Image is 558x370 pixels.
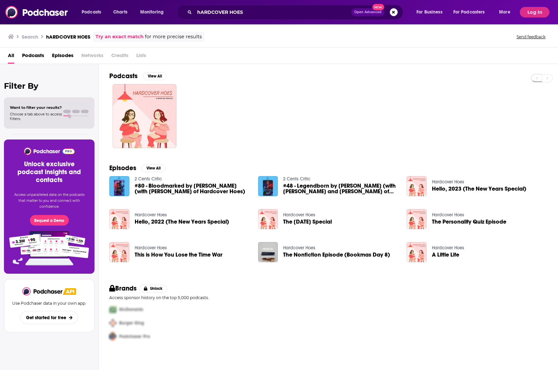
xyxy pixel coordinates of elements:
[412,7,451,17] button: open menu
[351,8,385,16] button: Open AdvancedNew
[46,34,90,40] h3: hARDCOVER HOES
[283,183,399,194] a: #48 - Legendborn by Tracy Deonn (with Sam Dixon and Sammi Skorstad of Hardcover Hoes)
[109,242,129,262] img: This is How You Lose the Time War
[354,11,382,14] span: Open Advanced
[135,183,250,194] span: #80 - Bloodmarked by [PERSON_NAME] (with [PERSON_NAME] of Hardcover Hoes)
[515,34,547,40] button: Send feedback
[113,8,127,17] span: Charts
[119,307,143,312] span: McDonalds
[283,219,332,225] a: The 2022 Halloween Special
[183,5,410,20] div: Search podcasts, credits, & more...
[142,164,165,172] button: View All
[22,287,63,295] img: Podchaser - Follow, Share and Rate Podcasts
[109,295,547,300] p: Access sponsor history on the top 5,000 podcasts.
[12,160,87,184] h3: Unlock exclusive podcast insights and contacts
[109,284,137,293] h2: Brands
[432,219,506,225] a: The Personality Quiz Episode
[432,179,464,185] a: Hardcover Hoes
[416,8,442,17] span: For Business
[107,316,119,330] img: Second Pro Logo
[111,50,128,64] span: Credits
[8,50,14,64] a: All
[407,209,427,229] a: The Personality Quiz Episode
[109,164,136,172] h2: Episodes
[82,8,101,17] span: Podcasts
[109,72,167,80] a: PodcastsView All
[119,334,150,339] span: Podchaser Pro
[10,112,62,121] span: Choose a tab above to access filters.
[119,320,144,326] span: Burger King
[449,7,494,17] button: open menu
[107,303,119,316] img: First Pro Logo
[109,164,165,172] a: EpisodesView All
[109,7,131,17] a: Charts
[23,147,75,155] img: Podchaser - Follow, Share and Rate Podcasts
[432,252,459,258] a: A Little Life
[143,72,167,80] button: View All
[520,7,549,17] button: Log In
[12,301,86,306] p: Use Podchaser data in your own app.
[109,209,129,229] img: Hello, 2022 (The New Years Special)
[145,33,202,41] span: for more precise results
[109,176,129,196] img: #80 - Bloodmarked by Tracy Deonn (with Sam Cabrera-Dixon of Hardcover Hoes)
[22,34,38,40] h3: Search
[258,176,278,196] img: #48 - Legendborn by Tracy Deonn (with Sam Dixon and Sammi Skorstad of Hardcover Hoes)
[5,6,68,18] img: Podchaser - Follow, Share and Rate Podcasts
[195,7,351,17] input: Search podcasts, credits, & more...
[283,219,332,225] span: The [DATE] Special
[283,212,315,218] a: Hardcover Hoes
[283,252,390,258] a: The Nonfiction Episode (Bookmas Day 8)
[109,72,138,80] h2: Podcasts
[453,8,485,17] span: For Podcasters
[135,176,162,182] a: 2 Cents Critic
[135,245,167,251] a: Hardcover Hoes
[135,252,223,258] a: This is How You Lose the Time War
[26,315,66,321] span: Get started for free
[432,245,464,251] a: Hardcover Hoes
[135,183,250,194] a: #80 - Bloodmarked by Tracy Deonn (with Sam Cabrera-Dixon of Hardcover Hoes)
[135,219,229,225] a: Hello, 2022 (The New Years Special)
[7,231,92,266] img: Pro Features
[499,8,510,17] span: More
[432,212,464,218] a: Hardcover Hoes
[63,288,76,295] img: Podchaser API banner
[22,50,44,64] a: Podcasts
[407,242,427,262] img: A Little Life
[283,245,315,251] a: Hardcover Hoes
[494,7,518,17] button: open menu
[432,186,526,192] a: Hello, 2023 (The New Years Special)
[136,7,172,17] button: open menu
[10,105,62,110] span: Want to filter your results?
[107,330,119,343] img: Third Pro Logo
[12,192,87,210] p: Access unparalleled data on the podcasts that matter to you and connect with confidence.
[283,176,310,182] a: 2 Cents Critic
[135,212,167,218] a: Hardcover Hoes
[20,311,78,324] button: Get started for free
[139,285,167,293] button: Unlock
[258,209,278,229] img: The 2022 Halloween Special
[258,242,278,262] img: The Nonfiction Episode (Bookmas Day 8)
[52,50,73,64] a: Episodes
[407,176,427,196] img: Hello, 2023 (The New Years Special)
[136,50,146,64] span: Lists
[77,7,110,17] button: open menu
[81,50,103,64] span: Networks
